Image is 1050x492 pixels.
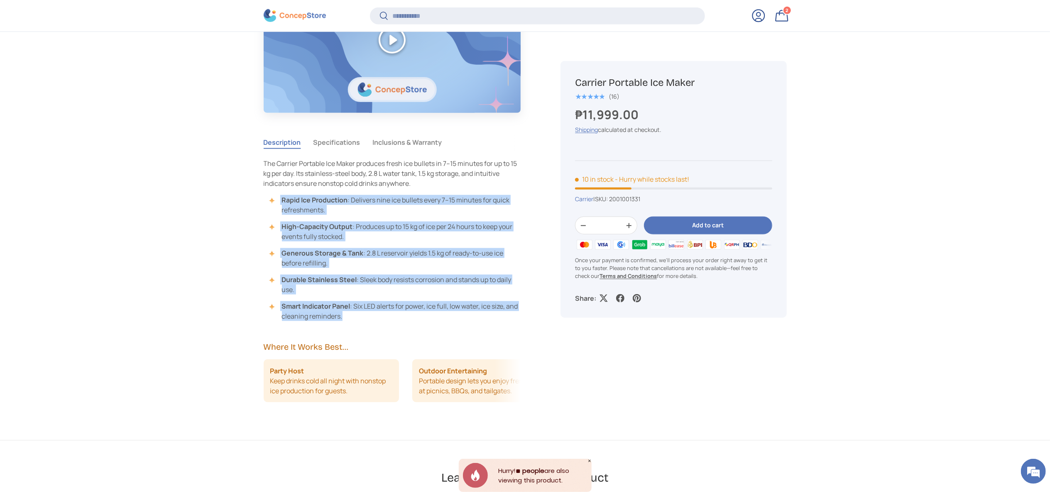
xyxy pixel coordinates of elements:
strong: High-Capacity Output [281,222,352,231]
strong: Smart Indicator Panel [281,302,350,311]
p: - Hurry while stocks last! [615,174,689,183]
span: | [593,195,640,202]
span: 2001001331 [609,195,640,202]
li: Portable design lets you enjoy fresh ice at picnics, BBQs, and tailgates. [412,359,548,402]
button: Inclusions & Warranty [373,133,442,152]
span: SKU: [595,195,608,202]
div: Chat with us now [43,46,140,57]
img: qrph [722,238,741,251]
img: gcash [612,238,630,251]
strong: Generous Storage & Tank [281,248,363,258]
p: Once your payment is confirmed, we'll process your order right away to get it to you faster. Plea... [575,256,772,280]
div: 5.0 out of 5.0 stars [575,93,605,100]
img: bpi [686,238,704,251]
img: ubp [704,238,722,251]
strong: ₱11,999.00 [575,106,641,122]
img: visa [594,238,612,251]
strong: Outdoor Entertaining [419,366,487,376]
strong: Party Host [270,366,304,376]
button: Description [264,133,301,152]
textarea: Type your message and hit 'Enter' [4,227,158,256]
img: bdo [741,238,759,251]
button: Add to cart [644,217,772,234]
li: : 2.8 L reservoir yields 1.5 kg of ready-to-use ice before refilling. [272,248,521,268]
strong: Rapid Ice Production [281,195,348,205]
span: ★★★★★ [575,92,605,100]
span: The Carrier Portable Ice Maker produces fresh ice bullets in 7–15 minutes for up to 15 kg per day... [264,159,517,188]
span: 10 in stock [575,174,614,183]
a: Carrier [575,195,593,202]
div: Close [587,459,592,463]
a: Shipping [575,125,598,133]
li: : Produces up to 15 kg of ice per 24 hours to keep your events fully stocked. [272,222,521,241]
img: metrobank [759,238,778,251]
h2: Where It Works Best... [264,341,521,353]
strong: Durable Stainless Steel [281,275,357,284]
li: : Six LED alerts for power, ice full, low water, ice size, and cleaning reminders. [272,301,521,321]
a: 5.0 out of 5.0 stars (16) [575,91,619,100]
h1: Carrier Portable Ice Maker [575,76,772,89]
li: : Delivers nine ice bullets every 7–15 minutes for quick refreshments. [272,195,521,215]
div: Minimize live chat window [136,4,156,24]
a: Terms and Conditions [600,272,657,279]
h2: Learn more about this product [442,470,609,485]
img: grabpay [630,238,649,251]
span: 2 [786,7,788,13]
button: Specifications [313,133,360,152]
li: : Sleek body resists corrosion and stands up to daily use. [272,275,521,295]
div: (16) [609,93,619,99]
img: maya [649,238,667,251]
div: calculated at checkout. [575,125,772,134]
img: ConcepStore [264,9,326,22]
li: Keep drinks cold all night with nonstop ice production for guests. [264,359,399,402]
img: billease [667,238,685,251]
p: Share: [575,293,596,303]
span: We're online! [48,105,115,188]
img: master [575,238,593,251]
